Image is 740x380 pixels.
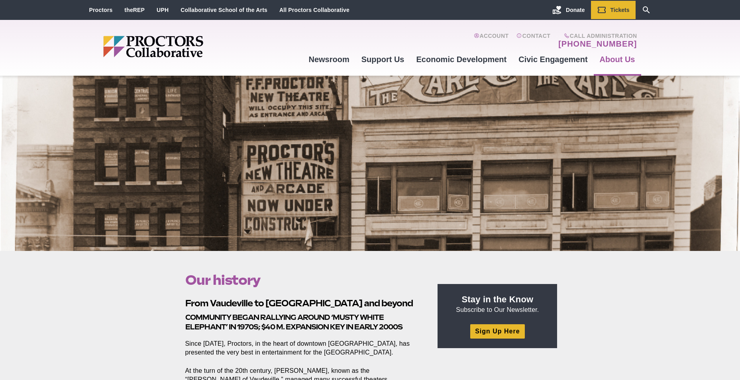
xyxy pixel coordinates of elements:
[279,7,349,13] a: All Proctors Collaborative
[512,49,593,70] a: Civic Engagement
[157,7,169,13] a: UPH
[558,39,637,49] a: [PHONE_NUMBER]
[124,7,145,13] a: theREP
[516,33,550,49] a: Contact
[181,7,267,13] a: Collaborative School of the Arts
[474,33,508,49] a: Account
[591,1,636,19] a: Tickets
[185,272,420,288] h1: Our history
[462,294,534,304] strong: Stay in the Know
[636,1,657,19] a: Search
[185,339,420,357] p: Since [DATE], Proctors, in the heart of downtown [GEOGRAPHIC_DATA], has presented the very best i...
[185,298,413,308] strong: From Vaudeville to [GEOGRAPHIC_DATA] and beyond
[302,49,355,70] a: Newsroom
[470,324,524,338] a: Sign Up Here
[610,7,630,13] span: Tickets
[103,36,265,57] img: Proctors logo
[447,294,548,314] p: Subscribe to Our Newsletter.
[355,49,410,70] a: Support Us
[594,49,641,70] a: About Us
[566,7,585,13] span: Donate
[556,33,637,39] span: Call Administration
[410,49,513,70] a: Economic Development
[546,1,591,19] a: Donate
[185,313,420,331] h3: Community began rallying around ‘musty white elephant’ in 1970s; $40 m. expansion key in early 2000s
[89,7,113,13] a: Proctors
